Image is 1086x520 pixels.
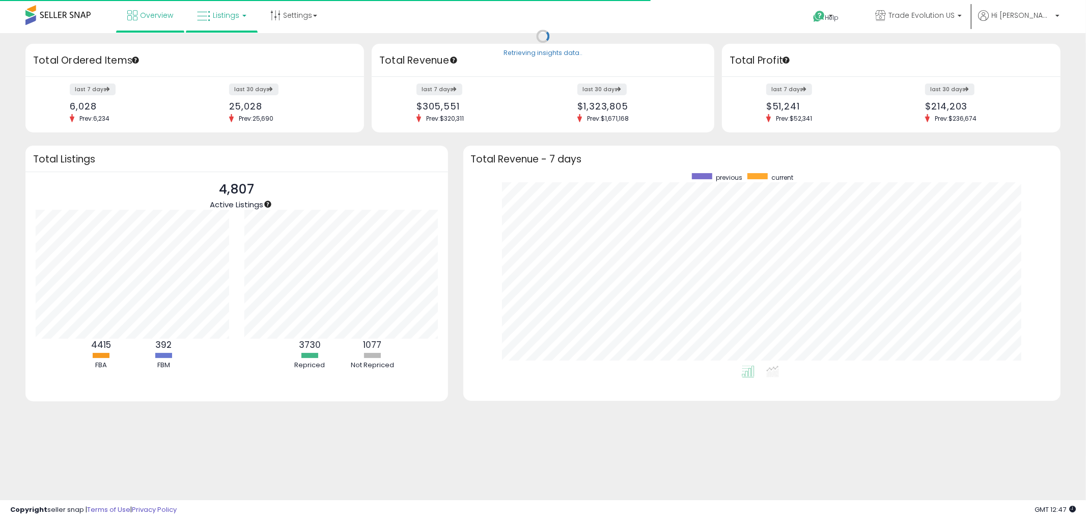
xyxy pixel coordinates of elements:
[234,114,279,123] span: Prev: 25,690
[91,339,111,351] b: 4415
[74,114,115,123] span: Prev: 6,234
[133,361,194,370] div: FBM
[140,10,173,20] span: Overview
[155,339,172,351] b: 392
[930,114,982,123] span: Prev: $236,674
[229,84,279,95] label: last 30 days
[229,101,346,112] div: 25,028
[582,114,634,123] span: Prev: $1,671,168
[813,10,825,23] i: Get Help
[263,200,272,209] div: Tooltip anchor
[766,101,883,112] div: $51,241
[925,101,1042,112] div: $214,203
[70,101,187,112] div: 6,028
[577,84,627,95] label: last 30 days
[421,114,469,123] span: Prev: $320,311
[210,180,263,199] p: 4,807
[416,101,536,112] div: $305,551
[213,10,239,20] span: Listings
[131,56,140,65] div: Tooltip anchor
[825,13,839,22] span: Help
[782,56,791,65] div: Tooltip anchor
[379,53,707,68] h3: Total Revenue
[210,199,263,210] span: Active Listings
[766,84,812,95] label: last 7 days
[978,10,1060,33] a: Hi [PERSON_NAME]
[716,173,742,182] span: previous
[416,84,462,95] label: last 7 days
[70,84,116,95] label: last 7 days
[730,53,1053,68] h3: Total Profit
[925,84,974,95] label: last 30 days
[771,114,817,123] span: Prev: $52,341
[363,339,381,351] b: 1077
[504,49,582,58] div: Retrieving insights data..
[991,10,1052,20] span: Hi [PERSON_NAME]
[279,361,340,370] div: Repriced
[805,3,859,33] a: Help
[33,53,356,68] h3: Total Ordered Items
[33,155,440,163] h3: Total Listings
[299,339,321,351] b: 3730
[888,10,955,20] span: Trade Evolution US
[70,361,131,370] div: FBA
[342,361,403,370] div: Not Repriced
[771,173,793,182] span: current
[471,155,1053,163] h3: Total Revenue - 7 days
[577,101,697,112] div: $1,323,805
[449,56,458,65] div: Tooltip anchor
